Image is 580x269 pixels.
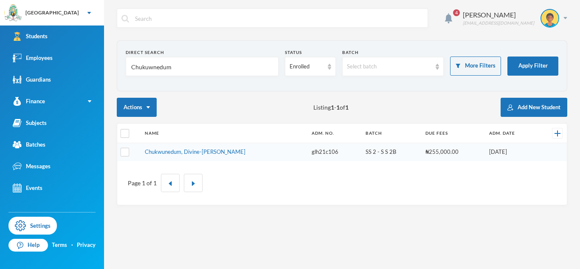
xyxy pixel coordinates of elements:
div: Messages [13,162,51,171]
div: Direct Search [126,49,279,56]
div: Enrolled [290,62,324,71]
div: Select batch [347,62,432,71]
td: SS 2 - S S 2B [361,143,421,161]
img: STUDENT [541,10,558,27]
div: Subjects [13,119,47,127]
input: Search [134,9,423,28]
b: 1 [345,104,349,111]
div: [GEOGRAPHIC_DATA] [25,9,79,17]
img: search [121,15,129,23]
button: Apply Filter [507,57,558,76]
img: + [555,130,560,136]
a: Terms [52,241,67,249]
span: Listing - of [313,103,349,112]
th: Due Fees [421,124,485,143]
div: Status [285,49,336,56]
input: Name, Admin No, Phone number, Email Address [130,57,274,76]
div: · [71,241,73,249]
a: Help [8,239,48,252]
div: Guardians [13,75,51,84]
span: 4 [453,9,460,16]
img: logo [5,5,22,22]
th: Adm. Date [485,124,538,143]
button: Actions [117,98,157,117]
div: Page 1 of 1 [128,178,157,187]
td: ₦255,000.00 [421,143,485,161]
th: Adm. No. [307,124,361,143]
div: [PERSON_NAME] [463,10,534,20]
a: Settings [8,217,57,235]
b: 1 [336,104,340,111]
th: Batch [361,124,421,143]
div: Finance [13,97,45,106]
th: Name [141,124,307,143]
div: Events [13,184,42,193]
button: Add New Student [501,98,567,117]
td: glh21c106 [307,143,361,161]
a: Chukwunedum, Divine-[PERSON_NAME] [145,148,245,155]
div: Employees [13,54,53,62]
button: More Filters [450,57,501,76]
div: Students [13,32,48,41]
td: [DATE] [485,143,538,161]
b: 1 [331,104,334,111]
div: Batches [13,140,45,149]
div: Batch [342,49,444,56]
div: [EMAIL_ADDRESS][DOMAIN_NAME] [463,20,534,26]
a: Privacy [77,241,96,249]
